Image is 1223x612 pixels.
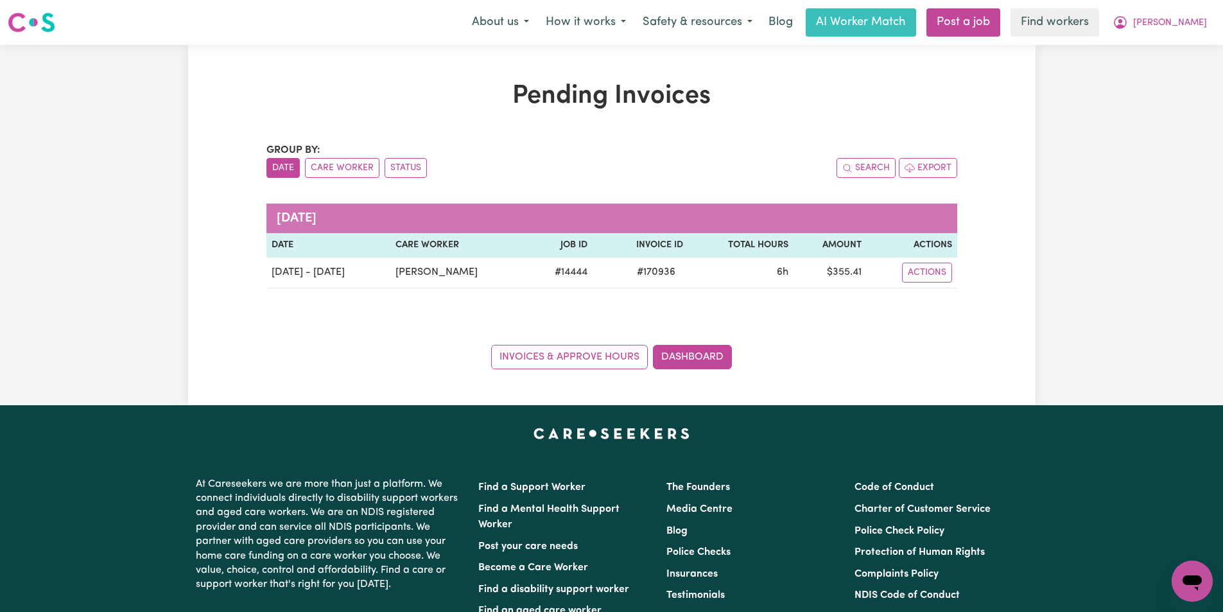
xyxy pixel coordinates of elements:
span: 6 hours [777,267,788,277]
a: Police Checks [666,547,731,557]
a: Post a job [926,8,1000,37]
p: At Careseekers we are more than just a platform. We connect individuals directly to disability su... [196,472,463,597]
a: AI Worker Match [806,8,916,37]
button: sort invoices by care worker [305,158,379,178]
th: Amount [794,233,867,258]
a: Blog [761,8,801,37]
th: Actions [867,233,957,258]
button: How it works [537,9,634,36]
button: About us [464,9,537,36]
th: Invoice ID [593,233,688,258]
button: Search [837,158,896,178]
a: Complaints Policy [854,569,939,579]
th: Care Worker [390,233,528,258]
a: Dashboard [653,345,732,369]
th: Total Hours [688,233,794,258]
a: Code of Conduct [854,482,934,493]
a: Testimonials [666,590,725,600]
a: The Founders [666,482,730,493]
button: sort invoices by date [266,158,300,178]
a: Careseekers home page [533,428,690,439]
iframe: Button to launch messaging window [1172,561,1213,602]
a: Protection of Human Rights [854,547,985,557]
a: NDIS Code of Conduct [854,590,960,600]
a: Careseekers logo [8,8,55,37]
button: sort invoices by paid status [385,158,427,178]
a: Insurances [666,569,718,579]
a: Charter of Customer Service [854,504,991,514]
td: $ 355.41 [794,258,867,288]
a: Invoices & Approve Hours [491,345,648,369]
td: # 14444 [528,258,593,288]
a: Find workers [1010,8,1099,37]
td: [DATE] - [DATE] [266,258,391,288]
a: Find a disability support worker [478,584,629,595]
a: Blog [666,526,688,536]
button: Actions [902,263,952,283]
button: Export [899,158,957,178]
button: Safety & resources [634,9,761,36]
button: My Account [1104,9,1215,36]
a: Become a Care Worker [478,563,588,573]
caption: [DATE] [266,204,957,233]
img: Careseekers logo [8,11,55,34]
td: [PERSON_NAME] [390,258,528,288]
a: Find a Support Worker [478,482,585,493]
th: Job ID [528,233,593,258]
a: Media Centre [666,504,733,514]
a: Find a Mental Health Support Worker [478,504,620,530]
span: # 170936 [629,265,683,280]
th: Date [266,233,391,258]
a: Post your care needs [478,541,578,552]
a: Police Check Policy [854,526,944,536]
span: [PERSON_NAME] [1133,16,1207,30]
h1: Pending Invoices [266,81,957,112]
span: Group by: [266,145,320,155]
